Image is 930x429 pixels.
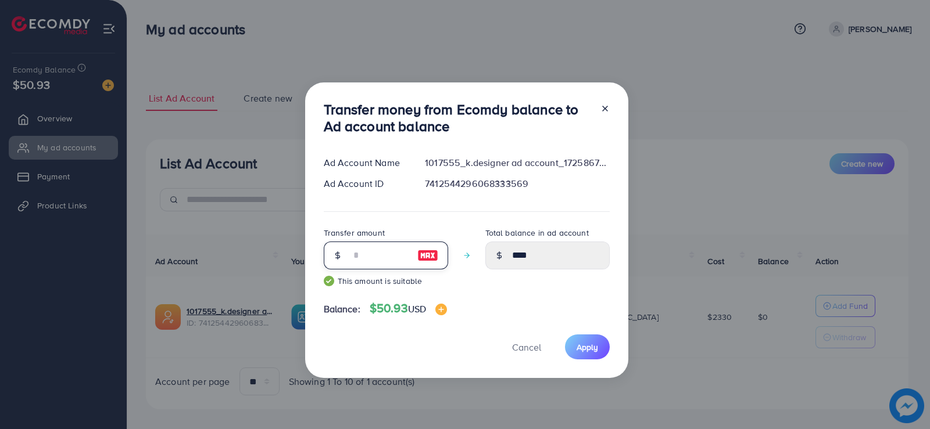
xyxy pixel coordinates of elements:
[416,156,618,170] div: 1017555_k.designer ad account_1725867471160
[324,275,448,287] small: This amount is suitable
[512,341,541,354] span: Cancel
[417,248,438,262] img: image
[314,156,416,170] div: Ad Account Name
[370,301,447,316] h4: $50.93
[485,227,589,239] label: Total balance in ad account
[577,341,598,353] span: Apply
[324,101,591,135] h3: Transfer money from Ecomdy balance to Ad account balance
[324,276,334,286] img: guide
[324,302,360,316] span: Balance:
[498,334,556,359] button: Cancel
[408,302,426,315] span: USD
[565,334,610,359] button: Apply
[324,227,385,239] label: Transfer amount
[416,177,618,190] div: 7412544296068333569
[314,177,416,190] div: Ad Account ID
[435,304,447,315] img: image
